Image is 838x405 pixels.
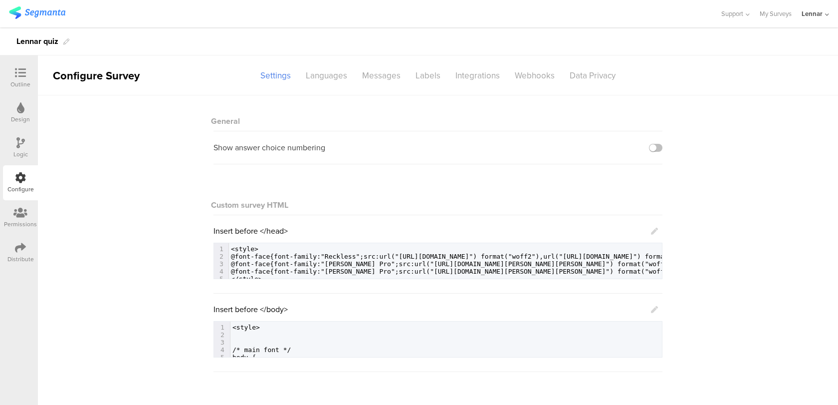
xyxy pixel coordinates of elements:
[214,275,228,283] div: 5
[448,67,507,84] div: Integrations
[355,67,408,84] div: Messages
[4,220,37,229] div: Permissions
[213,105,662,131] div: General
[13,150,28,159] div: Logic
[11,115,30,124] div: Design
[214,245,228,253] div: 1
[232,324,260,331] span: <style>
[214,253,228,260] div: 2
[16,33,58,49] div: Lennar quiz
[231,275,262,283] span: </style>
[214,331,230,339] div: 2
[253,67,298,84] div: Settings
[231,245,258,253] span: <style>
[10,80,30,89] div: Outline
[298,67,355,84] div: Languages
[721,9,743,18] span: Support
[802,9,823,18] div: Lennar
[507,67,562,84] div: Webhooks
[232,346,291,354] span: /* main font */
[213,142,325,153] div: Show answer choice numbering
[213,199,662,211] div: Custom survey HTML
[9,6,65,19] img: segmanta logo
[7,255,34,264] div: Distribute
[214,260,228,268] div: 3
[7,185,34,194] div: Configure
[213,225,288,237] span: Insert before </head>
[213,304,288,315] span: Insert before </body>
[232,354,256,361] span: body {
[408,67,448,84] div: Labels
[214,268,228,275] div: 4
[214,354,230,361] div: 5
[214,346,230,354] div: 4
[214,339,230,346] div: 3
[38,67,153,84] div: Configure Survey
[562,67,623,84] div: Data Privacy
[214,324,230,331] div: 1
